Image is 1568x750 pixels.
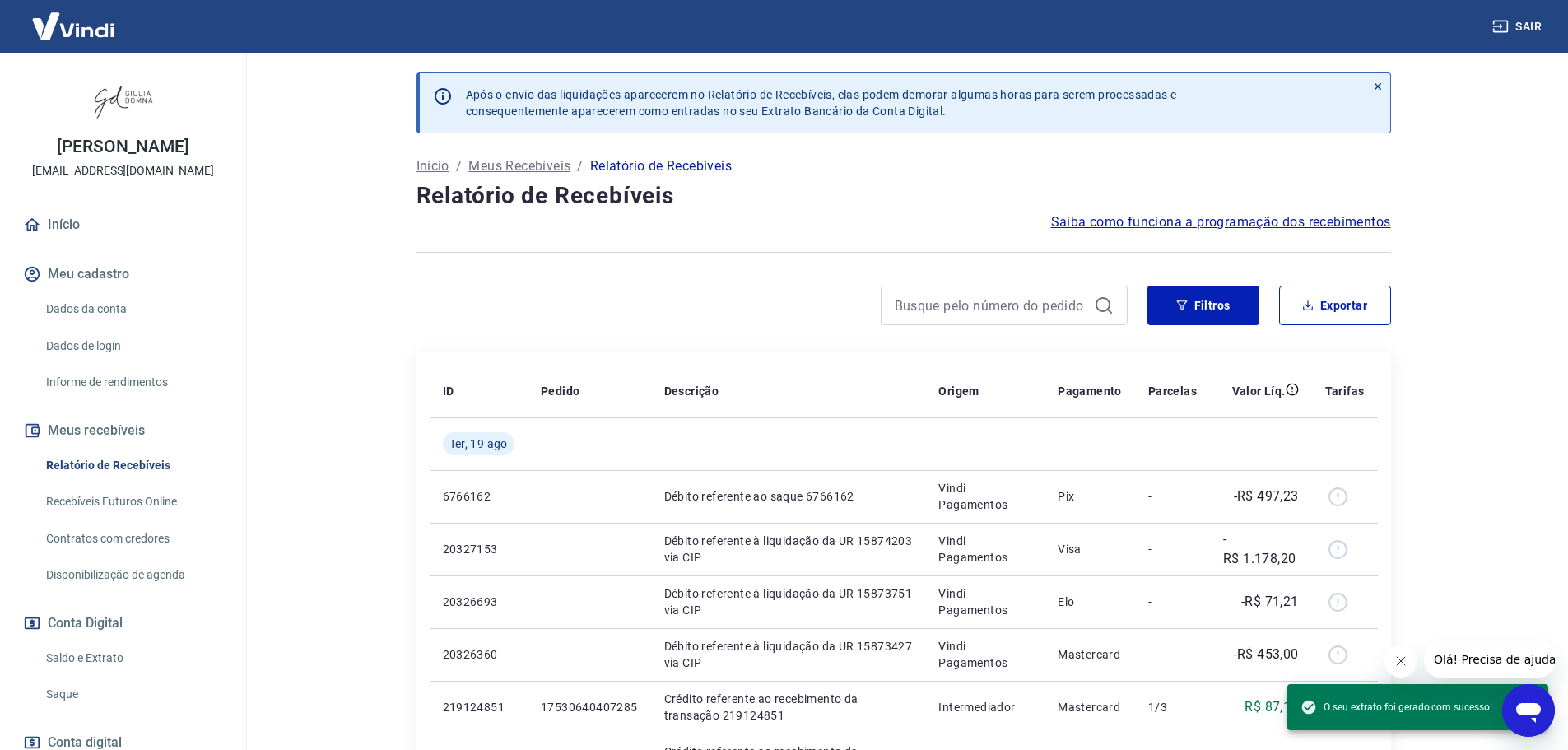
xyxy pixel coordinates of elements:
[443,646,514,663] p: 20326360
[664,638,913,671] p: Débito referente à liquidação da UR 15873427 via CIP
[40,678,226,711] a: Saque
[1300,699,1492,715] span: O seu extrato foi gerado com sucesso!
[664,488,913,505] p: Débito referente ao saque 6766162
[443,488,514,505] p: 6766162
[1147,286,1259,325] button: Filtros
[541,699,638,715] p: 17530640407285
[938,638,1031,671] p: Vindi Pagamentos
[938,699,1031,715] p: Intermediador
[20,1,127,51] img: Vindi
[40,329,226,363] a: Dados de login
[416,179,1391,212] h4: Relatório de Recebíveis
[1148,488,1197,505] p: -
[1424,641,1555,678] iframe: Mensagem da empresa
[938,585,1031,618] p: Vindi Pagamentos
[40,558,226,592] a: Disponibilização de agenda
[20,605,226,641] button: Conta Digital
[1058,488,1122,505] p: Pix
[32,162,214,179] p: [EMAIL_ADDRESS][DOMAIN_NAME]
[938,383,979,399] p: Origem
[466,86,1177,119] p: Após o envio das liquidações aparecerem no Relatório de Recebíveis, elas podem demorar algumas ho...
[938,480,1031,513] p: Vindi Pagamentos
[895,293,1087,318] input: Busque pelo número do pedido
[10,12,138,25] span: Olá! Precisa de ajuda?
[40,449,226,482] a: Relatório de Recebíveis
[40,641,226,675] a: Saldo e Extrato
[416,156,449,176] a: Início
[1148,594,1197,610] p: -
[443,594,514,610] p: 20326693
[449,436,508,452] span: Ter, 19 ago
[1245,697,1298,717] p: R$ 87,14
[443,541,514,557] p: 20327153
[40,485,226,519] a: Recebíveis Futuros Online
[664,691,913,724] p: Crédito referente ao recebimento da transação 219124851
[1325,383,1365,399] p: Tarifas
[1234,487,1299,506] p: -R$ 497,23
[456,156,462,176] p: /
[20,256,226,292] button: Meu cadastro
[590,156,732,176] p: Relatório de Recebíveis
[664,585,913,618] p: Débito referente à liquidação da UR 15873751 via CIP
[40,366,226,399] a: Informe de rendimentos
[1148,541,1197,557] p: -
[1058,646,1122,663] p: Mastercard
[40,522,226,556] a: Contratos com credores
[938,533,1031,566] p: Vindi Pagamentos
[1148,699,1197,715] p: 1/3
[1051,212,1391,232] a: Saiba como funciona a programação dos recebimentos
[20,412,226,449] button: Meus recebíveis
[443,383,454,399] p: ID
[664,533,913,566] p: Débito referente à liquidação da UR 15874203 via CIP
[1384,645,1417,678] iframe: Fechar mensagem
[1502,684,1555,737] iframe: Botão para abrir a janela de mensagens
[40,292,226,326] a: Dados da conta
[1223,529,1299,569] p: -R$ 1.178,20
[1058,699,1122,715] p: Mastercard
[91,66,156,132] img: 11efcaa0-b592-4158-bf44-3e3a1f4dab66.jpeg
[468,156,570,176] a: Meus Recebíveis
[1148,646,1197,663] p: -
[1058,594,1122,610] p: Elo
[1489,12,1548,42] button: Sair
[1058,383,1122,399] p: Pagamento
[1148,383,1197,399] p: Parcelas
[664,383,719,399] p: Descrição
[443,699,514,715] p: 219124851
[1234,645,1299,664] p: -R$ 453,00
[577,156,583,176] p: /
[541,383,579,399] p: Pedido
[1241,592,1299,612] p: -R$ 71,21
[57,138,188,156] p: [PERSON_NAME]
[20,207,226,243] a: Início
[1279,286,1391,325] button: Exportar
[1232,383,1286,399] p: Valor Líq.
[1058,541,1122,557] p: Visa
